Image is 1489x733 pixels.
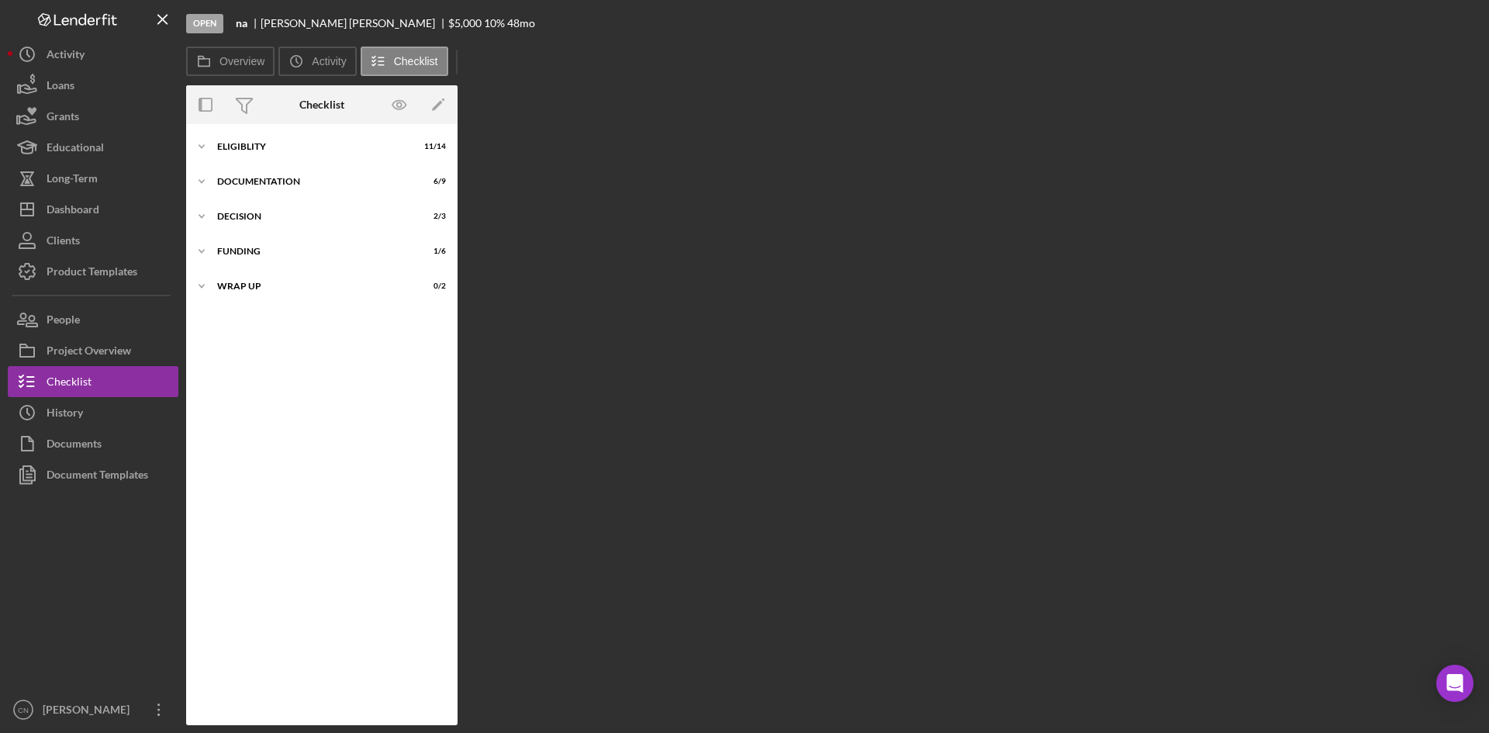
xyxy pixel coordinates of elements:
[47,256,137,291] div: Product Templates
[507,17,535,29] div: 48 mo
[47,366,92,401] div: Checklist
[361,47,448,76] button: Checklist
[47,428,102,463] div: Documents
[8,225,178,256] button: Clients
[18,706,29,714] text: CN
[278,47,356,76] button: Activity
[8,335,178,366] button: Project Overview
[1436,665,1473,702] div: Open Intercom Messenger
[47,397,83,432] div: History
[217,282,407,291] div: Wrap up
[8,694,178,725] button: CN[PERSON_NAME]
[219,55,264,67] label: Overview
[8,459,178,490] button: Document Templates
[418,177,446,186] div: 6 / 9
[217,142,407,151] div: Eligiblity
[47,101,79,136] div: Grants
[8,39,178,70] button: Activity
[47,194,99,229] div: Dashboard
[217,177,407,186] div: Documentation
[8,428,178,459] button: Documents
[47,39,85,74] div: Activity
[299,99,344,111] div: Checklist
[8,163,178,194] button: Long-Term
[47,459,148,494] div: Document Templates
[47,225,80,260] div: Clients
[47,70,74,105] div: Loans
[418,142,446,151] div: 11 / 14
[186,14,223,33] div: Open
[448,16,482,29] span: $5,000
[186,47,275,76] button: Overview
[8,397,178,428] button: History
[217,247,407,256] div: Funding
[418,247,446,256] div: 1 / 6
[47,163,98,198] div: Long-Term
[312,55,346,67] label: Activity
[418,282,446,291] div: 0 / 2
[8,132,178,163] button: Educational
[8,194,178,225] button: Dashboard
[418,212,446,221] div: 2 / 3
[47,304,80,339] div: People
[484,17,505,29] div: 10 %
[394,55,438,67] label: Checklist
[217,212,407,221] div: Decision
[47,335,131,370] div: Project Overview
[47,132,104,167] div: Educational
[261,17,448,29] div: [PERSON_NAME] [PERSON_NAME]
[8,366,178,397] button: Checklist
[8,256,178,287] button: Product Templates
[236,17,247,29] b: na
[8,70,178,101] button: Loans
[8,304,178,335] button: People
[39,694,140,729] div: [PERSON_NAME]
[8,101,178,132] button: Grants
